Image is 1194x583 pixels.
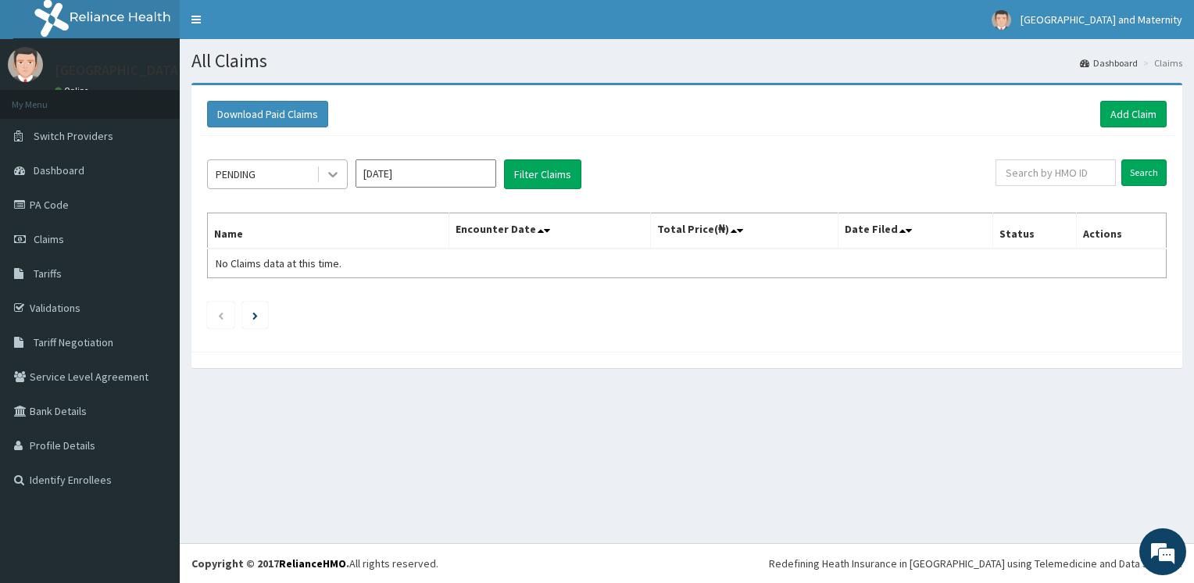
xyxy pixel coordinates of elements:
[208,213,449,249] th: Name
[34,232,64,246] span: Claims
[504,159,581,189] button: Filter Claims
[34,163,84,177] span: Dashboard
[1121,159,1167,186] input: Search
[34,335,113,349] span: Tariff Negotiation
[55,63,272,77] p: [GEOGRAPHIC_DATA] and Maternity
[191,556,349,570] strong: Copyright © 2017 .
[1021,13,1182,27] span: [GEOGRAPHIC_DATA] and Maternity
[992,10,1011,30] img: User Image
[279,556,346,570] a: RelianceHMO
[996,159,1116,186] input: Search by HMO ID
[34,266,62,281] span: Tariffs
[207,101,328,127] button: Download Paid Claims
[769,556,1182,571] div: Redefining Heath Insurance in [GEOGRAPHIC_DATA] using Telemedicine and Data Science!
[1139,56,1182,70] li: Claims
[180,543,1194,583] footer: All rights reserved.
[356,159,496,188] input: Select Month and Year
[651,213,838,249] th: Total Price(₦)
[191,51,1182,71] h1: All Claims
[1080,56,1138,70] a: Dashboard
[216,166,256,182] div: PENDING
[217,308,224,322] a: Previous page
[55,85,92,96] a: Online
[838,213,992,249] th: Date Filed
[1076,213,1166,249] th: Actions
[8,47,43,82] img: User Image
[992,213,1076,249] th: Status
[216,256,341,270] span: No Claims data at this time.
[1100,101,1167,127] a: Add Claim
[34,129,113,143] span: Switch Providers
[252,308,258,322] a: Next page
[449,213,651,249] th: Encounter Date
